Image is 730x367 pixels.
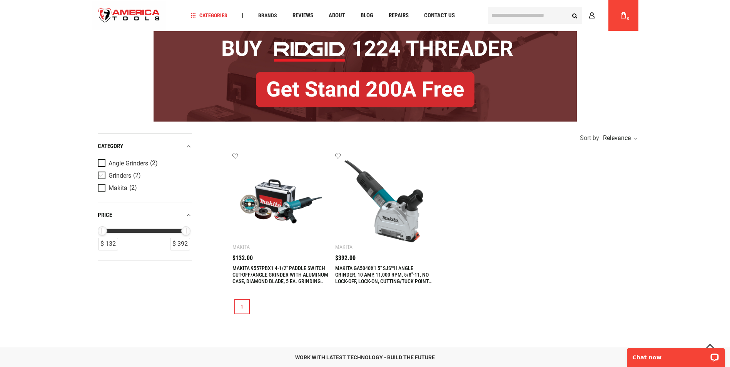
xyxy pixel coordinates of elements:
div: Product Filters [98,133,192,260]
span: 0 [627,17,630,21]
a: MAKITA GA5040X1 5" SJS™II ANGLE GRINDER, 10 AMP, 11,000 RPM, 5/8"-11, NO LOCK-OFF, LOCK-ON, CUTTI... [335,265,432,291]
span: Contact Us [424,13,455,18]
span: Repairs [389,13,409,18]
a: Contact Us [421,10,458,21]
div: Makita [335,244,352,250]
span: Blog [361,13,373,18]
a: Brands [255,10,281,21]
img: BOGO: Buy RIDGID® 1224 Threader, Get Stand 200A Free! [154,20,577,122]
div: Makita [232,244,250,250]
span: Angle Grinders [109,160,148,167]
span: Grinders [109,172,131,179]
a: Angle Grinders (2) [98,159,190,168]
span: $132.00 [232,255,253,261]
img: MAKITA GA5040X1 5 [343,160,425,242]
span: (2) [129,185,137,191]
a: MAKITA 9557PBX1 4-1/2" PADDLE SWITCH CUT-OFF/ANGLE GRINDER WITH ALUMINUM CASE, DIAMOND BLADE, 5 E... [232,265,328,297]
img: America Tools [92,1,167,30]
div: category [98,141,192,152]
a: Grinders (2) [98,172,190,180]
a: Makita (2) [98,184,190,192]
span: Categories [190,13,227,18]
a: Reviews [289,10,317,21]
span: (2) [150,160,158,167]
div: $ 132 [98,238,118,250]
span: Makita [109,185,127,192]
span: Reviews [292,13,313,18]
button: Search [568,8,582,23]
iframe: LiveChat chat widget [622,343,730,367]
a: 1 [234,299,250,314]
span: (2) [133,172,141,179]
a: Categories [187,10,231,21]
img: MAKITA 9557PBX1 4-1/2 [240,160,322,242]
span: $392.00 [335,255,356,261]
div: price [98,210,192,220]
div: Relevance [601,135,636,141]
div: $ 392 [170,238,190,250]
span: Sort by [580,135,599,141]
a: About [325,10,349,21]
a: Repairs [385,10,412,21]
a: store logo [92,1,167,30]
a: Blog [357,10,377,21]
span: About [329,13,345,18]
span: Brands [258,13,277,18]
